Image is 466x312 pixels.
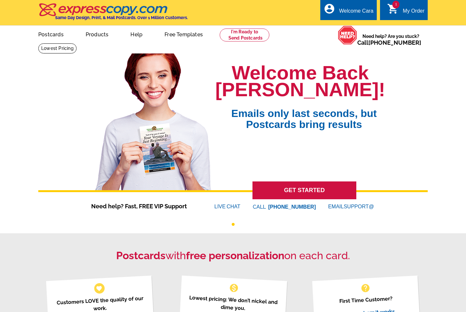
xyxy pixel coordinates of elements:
a: Products [75,26,119,41]
span: Emails only last seconds, but Postcards bring results [223,98,385,130]
i: account_circle [324,3,335,15]
font: LIVE [215,203,227,211]
a: LIVECHAT [215,204,240,209]
a: Same Day Design, Print, & Mail Postcards. Over 1 Million Customers. [38,8,188,20]
div: My Order [403,8,424,17]
font: SUPPORT@ [344,203,375,211]
i: shopping_cart [387,3,399,15]
div: Welcome Cara [339,8,374,17]
button: 1 of 1 [232,223,235,226]
h4: Same Day Design, Print, & Mail Postcards. Over 1 Million Customers. [55,15,188,20]
span: Need help? Are you stuck? [357,33,424,46]
span: Need help? Fast, FREE VIP Support [91,202,195,211]
a: 1 shopping_cart My Order [387,7,424,15]
a: GET STARTED [252,181,356,199]
h2: with on each card. [38,249,428,262]
span: Call [357,39,421,46]
span: favorite [96,285,103,292]
span: 1 [392,1,399,8]
a: Postcards [28,26,74,41]
span: help [360,283,371,293]
span: monetization_on [229,283,239,293]
img: help [338,26,357,45]
h1: Welcome Back [PERSON_NAME]! [215,64,385,98]
a: [PHONE_NUMBER] [368,39,421,46]
a: Free Templates [154,26,213,41]
p: First Time Customer? [320,294,411,306]
a: Help [120,26,153,41]
img: welcome-back-logged-in.png [91,48,215,190]
strong: free personalization [186,249,284,261]
strong: Postcards [116,249,166,261]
